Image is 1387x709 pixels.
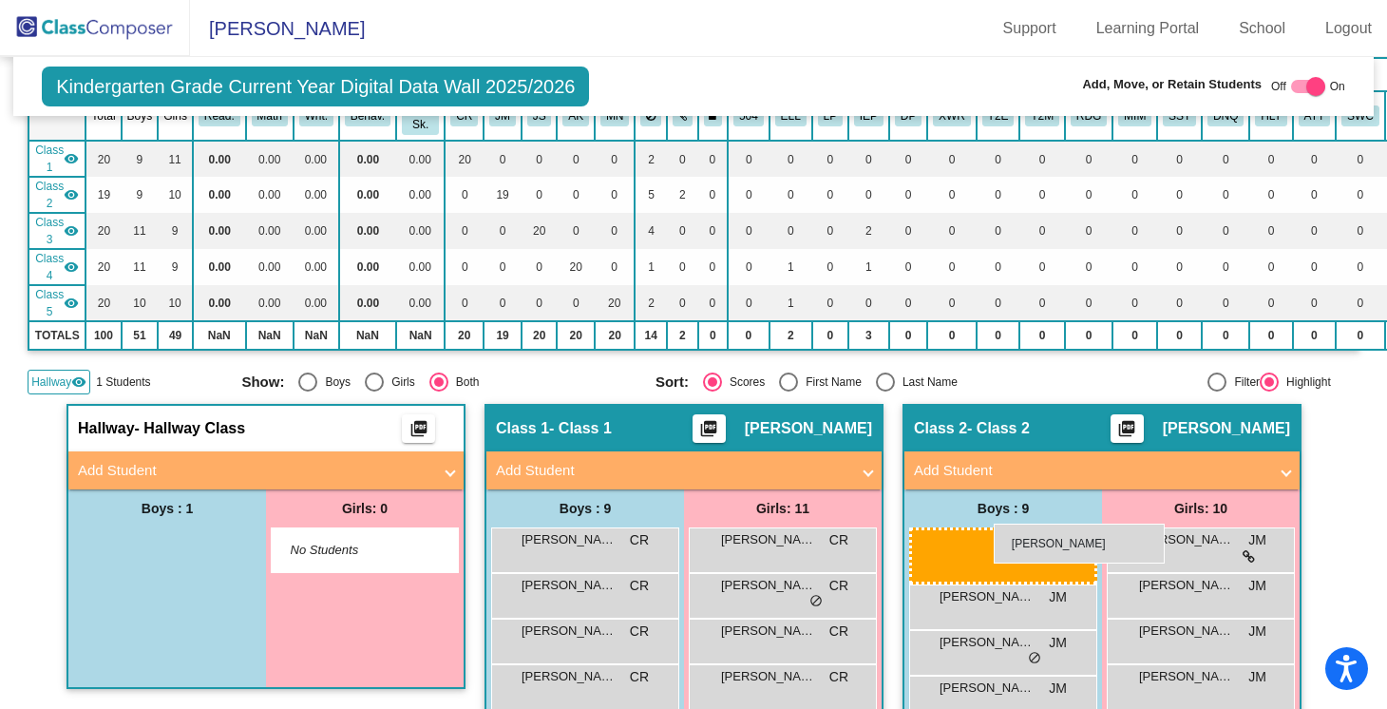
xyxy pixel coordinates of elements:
td: 0 [889,249,927,285]
td: 0 [889,321,927,350]
span: Hallway [78,419,135,438]
td: 1 [848,249,889,285]
td: 49 [158,321,193,350]
td: 0 [595,249,635,285]
mat-icon: visibility [71,374,86,390]
mat-icon: visibility [64,259,79,275]
td: 0 [445,177,484,213]
span: CR [829,667,848,687]
td: Jenna Socha - Class 3 [28,213,85,249]
mat-icon: visibility [64,223,79,239]
td: 1 [635,249,667,285]
span: CR [630,576,649,596]
td: Jenny McCutcheon - Class 2 [28,177,85,213]
div: Last Name [895,374,958,391]
td: 0.00 [294,141,339,177]
td: 0 [445,213,484,249]
td: 0 [728,141,769,177]
td: 0 [1112,285,1157,321]
span: JM [1049,633,1067,653]
div: Girls: 10 [1102,489,1300,527]
mat-icon: picture_as_pdf [1115,419,1138,446]
a: School [1224,13,1301,44]
td: 0 [667,213,698,249]
td: 11 [158,141,193,177]
td: 0 [698,321,729,350]
td: 20 [522,321,558,350]
td: 0 [1065,321,1112,350]
span: JM [1248,576,1266,596]
td: 0 [1336,249,1385,285]
td: 0 [484,249,522,285]
td: 0 [1112,213,1157,249]
td: 0 [445,285,484,321]
td: 0 [889,285,927,321]
td: 1 [769,285,812,321]
td: 2 [635,285,667,321]
td: 0 [698,213,729,249]
button: Print Students Details [402,414,435,443]
mat-icon: picture_as_pdf [697,419,720,446]
td: 0 [927,177,977,213]
td: Amanda Kish - Class 4 [28,249,85,285]
div: Both [448,374,480,391]
div: Girls [384,374,415,391]
td: 0 [698,249,729,285]
div: Boys [317,374,351,391]
td: 0 [522,177,558,213]
div: Boys : 9 [904,489,1102,527]
span: JM [1248,622,1266,642]
td: 0 [1249,213,1292,249]
td: 0.00 [193,177,246,213]
mat-panel-title: Add Student [78,460,431,482]
td: 0.00 [339,285,396,321]
td: 0 [698,285,729,321]
td: 11 [122,249,159,285]
span: [PERSON_NAME] [940,633,1035,652]
span: [PERSON_NAME] [190,13,365,44]
span: [PERSON_NAME] [745,419,872,438]
span: [PERSON_NAME] [1139,576,1234,595]
td: 20 [557,249,595,285]
td: 0 [812,141,848,177]
span: CR [829,576,848,596]
td: 0 [927,285,977,321]
span: Class 5 [35,286,64,320]
td: 0 [1249,249,1292,285]
button: Print Students Details [1111,414,1144,443]
button: Print Students Details [693,414,726,443]
td: 0 [1249,285,1292,321]
td: 19 [484,321,522,350]
td: 20 [85,249,121,285]
span: [PERSON_NAME] [721,530,816,549]
td: 0 [728,285,769,321]
span: JM [1248,530,1266,550]
td: 0 [557,285,595,321]
td: 0 [1019,321,1065,350]
td: 0 [1293,249,1336,285]
td: 0 [927,141,977,177]
td: 0 [445,249,484,285]
span: - Class 2 [967,419,1030,438]
td: 0 [1293,285,1336,321]
td: 0 [1019,285,1065,321]
span: [PERSON_NAME] [940,587,1035,606]
span: JM [1049,679,1067,699]
td: 0 [1065,177,1112,213]
td: 20 [595,285,635,321]
td: 0 [728,213,769,249]
mat-expansion-panel-header: Add Student [904,451,1300,489]
td: 0 [927,321,977,350]
td: 0 [1336,213,1385,249]
td: 0 [1249,177,1292,213]
td: 3 [848,321,889,350]
td: 0 [484,141,522,177]
span: [PERSON_NAME] [522,622,617,641]
span: Class 4 [35,250,64,284]
td: NaN [246,321,294,350]
td: 0.00 [193,141,246,177]
span: [PERSON_NAME] [721,622,816,641]
td: 9 [122,141,159,177]
td: 0.00 [339,141,396,177]
span: CR [630,622,649,642]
